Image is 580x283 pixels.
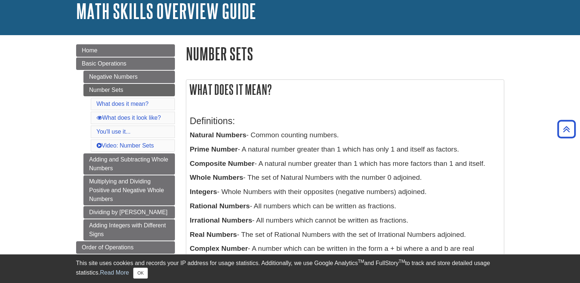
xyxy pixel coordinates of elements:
[82,47,98,53] span: Home
[555,124,578,134] a: Back to Top
[190,202,250,210] b: Rational Numbers
[83,84,175,96] a: Number Sets
[82,60,127,67] span: Basic Operations
[190,245,248,252] b: Complex Number
[83,206,175,219] a: Dividing by [PERSON_NAME]
[97,129,131,135] a: You'll use it...
[190,187,500,197] p: - Whole Numbers with their opposites (negative numbers) adjoined.
[76,57,175,70] a: Basic Operations
[190,145,238,153] b: Prime Number
[190,231,237,238] b: Real Numbers
[97,142,154,149] a: Video: Number Sets
[83,153,175,175] a: Adding and Subtracting Whole Numbers
[190,188,217,196] b: Integers
[76,44,175,57] a: Home
[82,244,134,250] span: Order of Operations
[76,241,175,254] a: Order of Operations
[83,175,175,205] a: Multiplying and Dividing Positive and Negative Whole Numbers
[190,201,500,212] p: - All numbers which can be written as fractions.
[190,215,500,226] p: - All numbers which cannot be written as fractions.
[190,230,500,240] p: - The set of Rational Numbers with the set of Irrational Numbers adjoined.
[190,216,252,224] b: Irrational Numbers
[358,259,364,264] sup: TM
[190,172,500,183] p: - The set of Natural Numbers with the number 0 adjoined.
[186,80,504,99] h2: What does it mean?
[190,130,500,141] p: - Common counting numbers.
[190,243,500,265] p: - A number which can be written in the form a + bi where a and b are real numbers and i is the sq...
[83,71,175,83] a: Negative Numbers
[190,116,500,126] h3: Definitions:
[97,101,149,107] a: What does it mean?
[190,174,243,181] b: Whole Numbers
[190,131,247,139] b: Natural Numbers
[186,44,504,63] h1: Number Sets
[97,115,161,121] a: What does it look like?
[190,144,500,155] p: - A natural number greater than 1 which has only 1 and itself as factors.
[133,268,147,279] button: Close
[190,159,500,169] p: - A natural number greater than 1 which has more factors than 1 and itself.
[76,259,504,279] div: This site uses cookies and records your IP address for usage statistics. Additionally, we use Goo...
[100,269,129,276] a: Read More
[399,259,405,264] sup: TM
[190,160,255,167] b: Composite Number
[83,219,175,241] a: Adding Integers with Different Signs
